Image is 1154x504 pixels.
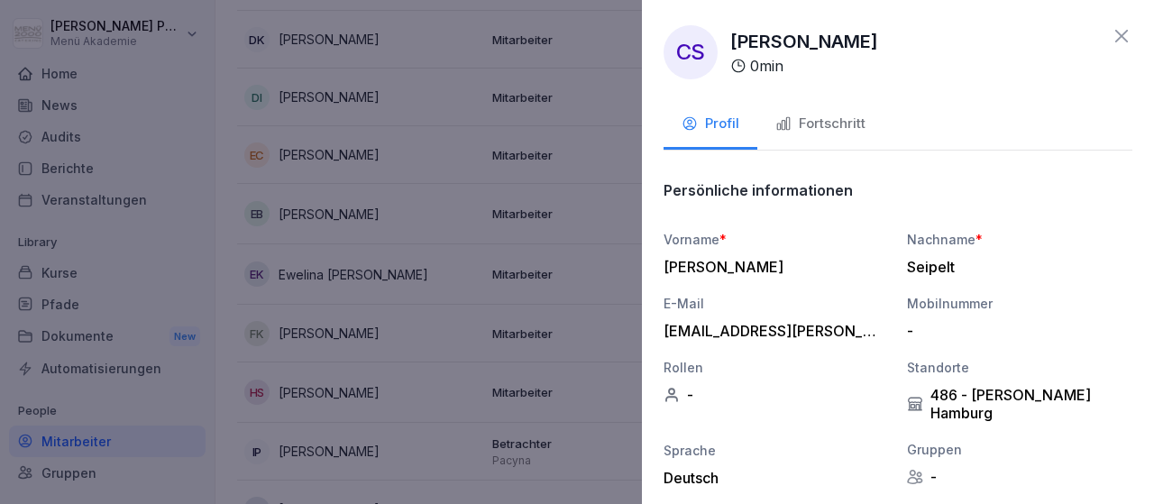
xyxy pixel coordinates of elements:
[664,322,880,340] div: [EMAIL_ADDRESS][PERSON_NAME][DOMAIN_NAME]
[907,386,1132,422] div: 486 - [PERSON_NAME] Hamburg
[664,469,889,487] div: Deutsch
[907,294,1132,313] div: Mobilnummer
[907,440,1132,459] div: Gruppen
[775,114,865,134] div: Fortschritt
[757,101,884,150] button: Fortschritt
[664,101,757,150] button: Profil
[750,55,783,77] p: 0 min
[730,28,878,55] p: [PERSON_NAME]
[664,258,880,276] div: [PERSON_NAME]
[907,230,1132,249] div: Nachname
[664,294,889,313] div: E-Mail
[664,441,889,460] div: Sprache
[664,386,889,404] div: -
[907,258,1123,276] div: Seipelt
[907,322,1123,340] div: -
[664,25,718,79] div: CS
[664,230,889,249] div: Vorname
[682,114,739,134] div: Profil
[664,358,889,377] div: Rollen
[907,358,1132,377] div: Standorte
[907,468,1132,486] div: -
[664,181,853,199] p: Persönliche informationen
